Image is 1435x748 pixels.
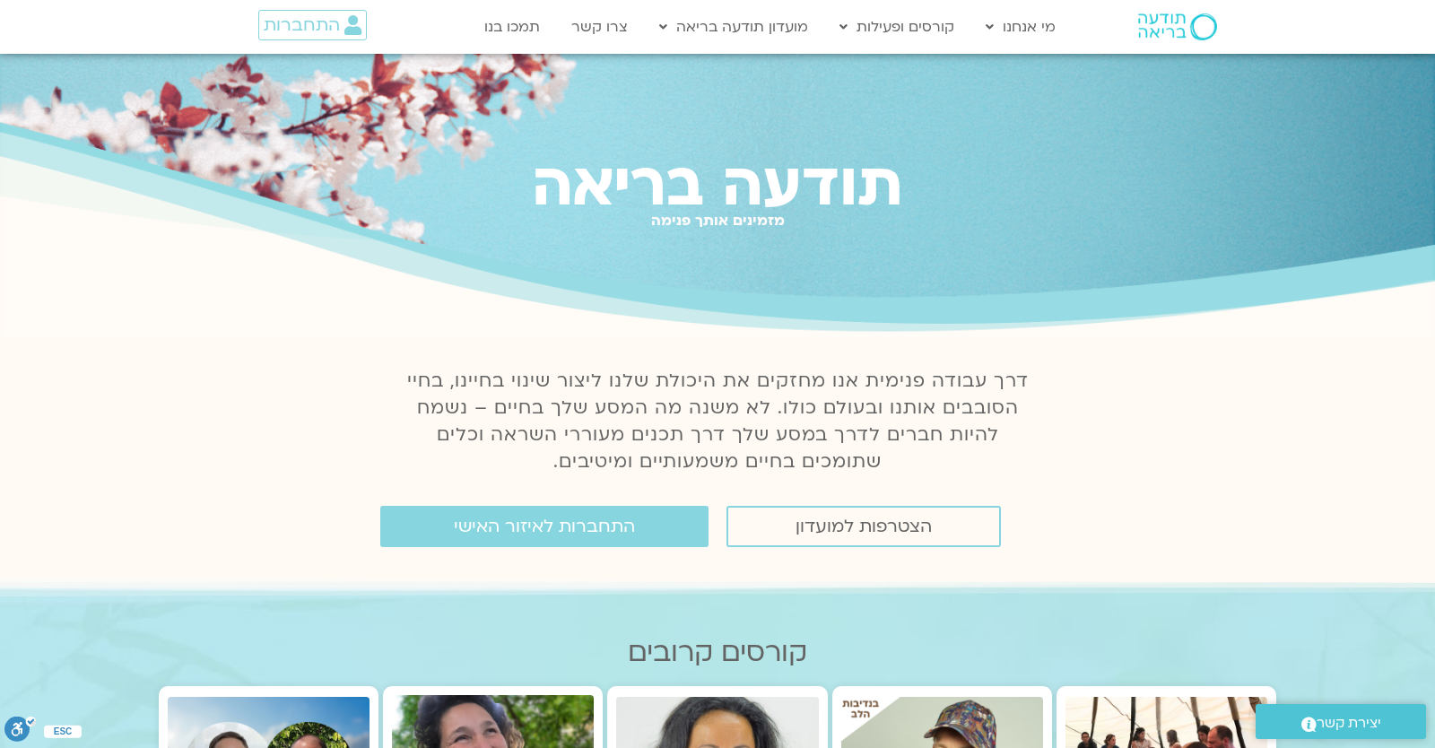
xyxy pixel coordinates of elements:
a: תמכו בנו [475,10,549,44]
a: קורסים ופעילות [831,10,963,44]
span: התחברות [264,15,340,35]
p: דרך עבודה פנימית אנו מחזקים את היכולת שלנו ליצור שינוי בחיינו, בחיי הסובבים אותנו ובעולם כולו. לא... [396,368,1039,475]
a: צרו קשר [562,10,637,44]
h2: קורסים קרובים [159,637,1276,668]
span: הצטרפות למועדון [796,517,932,536]
a: מי אנחנו [977,10,1065,44]
a: התחברות [258,10,367,40]
img: תודעה בריאה [1138,13,1217,40]
a: התחברות לאיזור האישי [380,506,709,547]
a: מועדון תודעה בריאה [650,10,817,44]
a: הצטרפות למועדון [726,506,1001,547]
span: התחברות לאיזור האישי [454,517,635,536]
a: יצירת קשר [1256,704,1426,739]
span: יצירת קשר [1317,711,1381,735]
